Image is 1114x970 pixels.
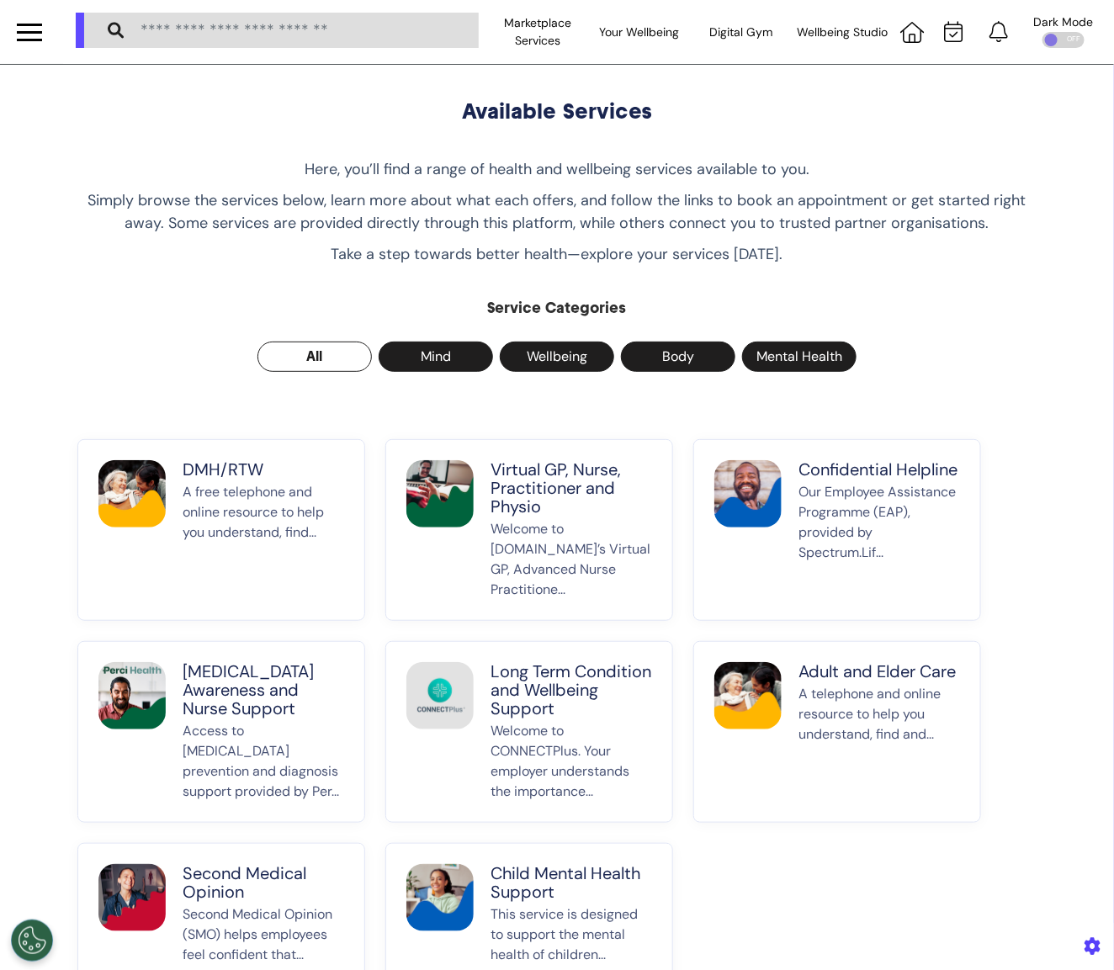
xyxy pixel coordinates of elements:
p: Child Mental Health Support [491,864,652,901]
p: Take a step towards better health—explore your services [DATE]. [77,243,1037,266]
button: Adult and Elder CareAdult and Elder CareA telephone and online resource to help you understand, f... [693,641,981,823]
p: Here, you’ll find a range of health and wellbeing services available to you. [77,158,1037,181]
p: Confidential Helpline [798,460,960,479]
p: Welcome to [DOMAIN_NAME]’s Virtual GP, Advanced Nurse Practitione... [491,519,652,600]
p: Simply browse the services below, learn more about what each offers, and follow the links to book... [77,189,1037,235]
button: Mental Health [742,342,857,372]
img: Long Term Condition and Wellbeing Support [406,662,474,729]
button: Wellbeing [500,342,614,372]
div: Wellbeing Studio [792,8,894,56]
p: Adult and Elder Care [798,662,960,681]
button: Body [621,342,735,372]
button: DMH/RTWDMH/RTWA free telephone and online resource to help you understand, find... [77,439,365,621]
button: All [257,342,372,372]
button: Open Preferences [11,920,53,962]
div: Digital Gym [690,8,792,56]
img: Second Medical Opinion [98,864,166,931]
p: Virtual GP, Nurse, Practitioner and Physio [491,460,652,516]
div: Dark Mode [1034,16,1094,28]
img: Child Mental Health Support [406,864,474,931]
p: A telephone and online resource to help you understand, find and... [798,684,960,802]
img: Cancer Awareness and Nurse Support [98,662,166,729]
p: Long Term Condition and Wellbeing Support [491,662,652,718]
button: Cancer Awareness and Nurse Support[MEDICAL_DATA] Awareness and Nurse SupportAccess to [MEDICAL_DA... [77,641,365,823]
div: OFF [1042,32,1085,48]
p: This service is designed to support the mental health of children... [491,904,652,965]
div: Marketplace Services [487,8,589,56]
h2: Service Categories [77,299,1037,318]
img: Virtual GP, Nurse, Practitioner and Physio [406,460,474,527]
p: Our Employee Assistance Programme (EAP), provided by Spectrum.Lif... [798,482,960,600]
p: Welcome to CONNECTPlus. Your employer understands the importance... [491,721,652,802]
img: DMH/RTW [98,460,166,527]
p: Second Medical Opinion (SMO) helps employees feel confident that... [183,904,344,965]
img: Confidential Helpline [714,460,782,527]
p: [MEDICAL_DATA] Awareness and Nurse Support [183,662,344,718]
p: Second Medical Opinion [183,864,344,901]
img: Adult and Elder Care [714,662,782,729]
div: Your Wellbeing [588,8,690,56]
h1: Available Services [77,98,1037,125]
button: Mind [379,342,493,372]
p: DMH/RTW [183,460,344,479]
p: Access to [MEDICAL_DATA] prevention and diagnosis support provided by Per... [183,721,344,802]
button: Long Term Condition and Wellbeing SupportLong Term Condition and Wellbeing SupportWelcome to CONN... [385,641,673,823]
button: Virtual GP, Nurse, Practitioner and PhysioVirtual GP, Nurse, Practitioner and PhysioWelcome to [D... [385,439,673,621]
button: Confidential HelplineConfidential HelplineOur Employee Assistance Programme (EAP), provided by Sp... [693,439,981,621]
p: A free telephone and online resource to help you understand, find... [183,482,344,600]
